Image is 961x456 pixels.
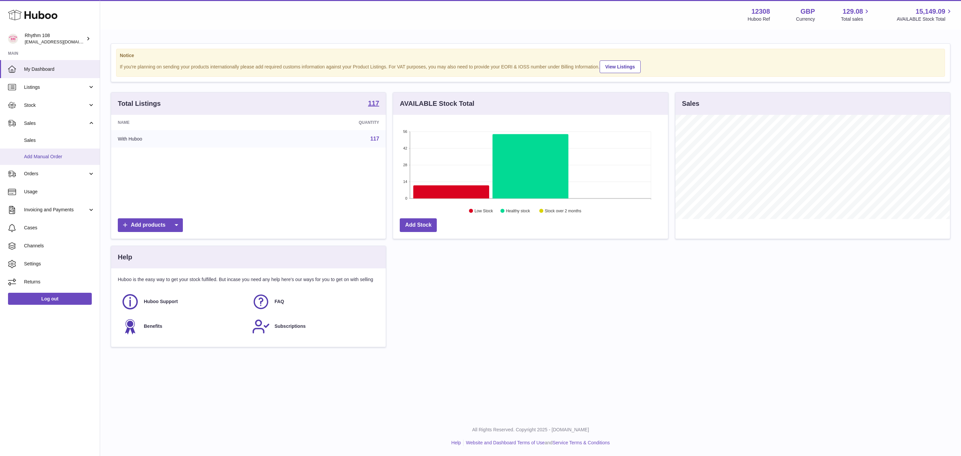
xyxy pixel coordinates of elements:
[897,16,953,22] span: AVAILABLE Stock Total
[252,317,376,335] a: Subscriptions
[751,7,770,16] strong: 12308
[841,16,871,22] span: Total sales
[120,59,941,73] div: If you're planning on sending your products internationally please add required customs informati...
[506,209,531,213] text: Healthy stock
[796,16,815,22] div: Currency
[275,298,284,305] span: FAQ
[24,120,88,127] span: Sales
[916,7,945,16] span: 15,149.09
[25,32,85,45] div: Rhythm 108
[368,100,379,108] a: 117
[118,218,183,232] a: Add products
[24,261,95,267] span: Settings
[800,7,815,16] strong: GBP
[451,440,461,445] a: Help
[144,323,162,329] span: Benefits
[121,293,245,311] a: Huboo Support
[370,136,379,142] a: 117
[24,84,88,90] span: Listings
[545,209,581,213] text: Stock over 2 months
[118,253,132,262] h3: Help
[24,171,88,177] span: Orders
[120,52,941,59] strong: Notice
[748,16,770,22] div: Huboo Ref
[8,34,18,44] img: internalAdmin-12308@internal.huboo.com
[843,7,863,16] span: 129.08
[24,154,95,160] span: Add Manual Order
[405,196,407,200] text: 0
[600,60,641,73] a: View Listings
[252,293,376,311] a: FAQ
[897,7,953,22] a: 15,149.09 AVAILABLE Stock Total
[24,102,88,108] span: Stock
[24,66,95,72] span: My Dashboard
[841,7,871,22] a: 129.08 Total sales
[403,180,407,184] text: 14
[256,115,386,130] th: Quantity
[121,317,245,335] a: Benefits
[368,100,379,106] strong: 117
[24,225,95,231] span: Cases
[24,243,95,249] span: Channels
[111,130,256,148] td: With Huboo
[682,99,699,108] h3: Sales
[118,99,161,108] h3: Total Listings
[553,440,610,445] a: Service Terms & Conditions
[105,427,956,433] p: All Rights Reserved. Copyright 2025 - [DOMAIN_NAME]
[403,163,407,167] text: 28
[403,146,407,150] text: 42
[24,279,95,285] span: Returns
[24,207,88,213] span: Invoicing and Payments
[118,276,379,283] p: Huboo is the easy way to get your stock fulfilled. But incase you need any help here's our ways f...
[463,440,610,446] li: and
[403,130,407,134] text: 56
[474,209,493,213] text: Low Stock
[275,323,306,329] span: Subscriptions
[8,293,92,305] a: Log out
[24,189,95,195] span: Usage
[25,39,98,44] span: [EMAIL_ADDRESS][DOMAIN_NAME]
[400,99,474,108] h3: AVAILABLE Stock Total
[111,115,256,130] th: Name
[144,298,178,305] span: Huboo Support
[466,440,545,445] a: Website and Dashboard Terms of Use
[24,137,95,144] span: Sales
[400,218,437,232] a: Add Stock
